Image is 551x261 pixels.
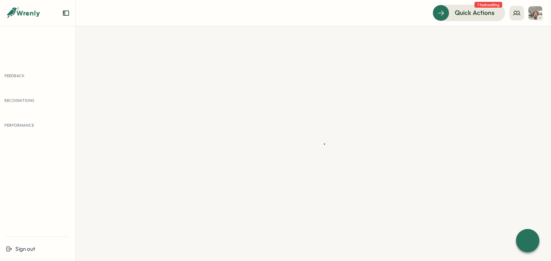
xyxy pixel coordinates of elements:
span: Sign out [15,245,35,252]
button: Expand sidebar [62,9,70,17]
span: 1 task waiting [474,2,502,8]
span: Quick Actions [455,8,495,17]
button: Quick Actions [433,5,505,21]
img: Greg Youngman [528,6,542,20]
